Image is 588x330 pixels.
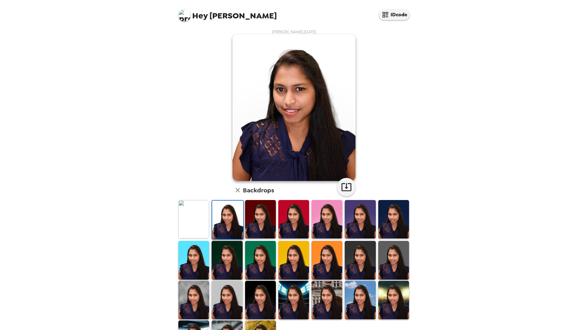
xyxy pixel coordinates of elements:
[178,6,277,20] span: [PERSON_NAME]
[178,9,191,22] img: profile pic
[243,185,274,195] h6: Backdrops
[272,29,316,34] span: [PERSON_NAME] , [DATE]
[379,9,410,20] button: IDcode
[192,10,208,21] span: Hey
[232,34,356,181] img: user
[178,200,209,238] img: Original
